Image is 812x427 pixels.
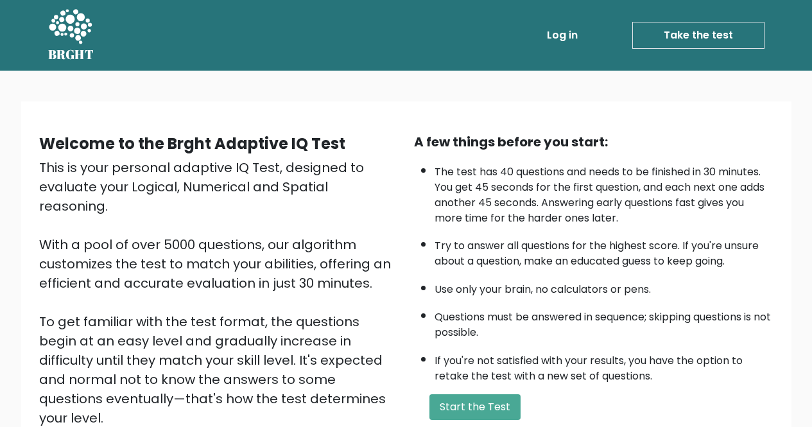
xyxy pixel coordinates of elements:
[435,347,773,384] li: If you're not satisfied with your results, you have the option to retake the test with a new set ...
[414,132,773,152] div: A few things before you start:
[435,158,773,226] li: The test has 40 questions and needs to be finished in 30 minutes. You get 45 seconds for the firs...
[435,303,773,340] li: Questions must be answered in sequence; skipping questions is not possible.
[435,275,773,297] li: Use only your brain, no calculators or pens.
[429,394,521,420] button: Start the Test
[632,22,764,49] a: Take the test
[48,47,94,62] h5: BRGHT
[542,22,583,48] a: Log in
[435,232,773,269] li: Try to answer all questions for the highest score. If you're unsure about a question, make an edu...
[39,133,345,154] b: Welcome to the Brght Adaptive IQ Test
[48,5,94,65] a: BRGHT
